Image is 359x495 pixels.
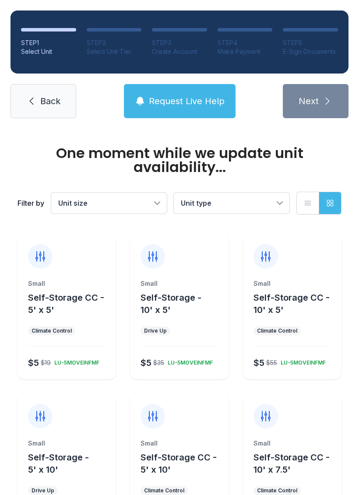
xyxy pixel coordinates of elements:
span: Self-Storage CC - 5' x 10' [141,452,217,475]
div: STEP 5 [283,39,338,47]
button: Self-Storage CC - 10' x 7.5' [253,451,338,476]
button: Unit type [174,193,289,214]
div: STEP 4 [218,39,273,47]
div: $5 [28,357,39,369]
span: Self-Storage CC - 10' x 5' [253,292,330,315]
div: STEP 2 [87,39,142,47]
span: Request Live Help [149,95,225,107]
div: Small [141,439,218,448]
div: Climate Control [32,327,72,334]
div: Select Unit [21,47,76,56]
div: STEP 3 [152,39,207,47]
span: Back [40,95,60,107]
div: Select Unit Tier [87,47,142,56]
div: Make Payment [218,47,273,56]
div: Small [28,439,106,448]
div: STEP 1 [21,39,76,47]
span: Self-Storage - 5' x 10' [28,452,89,475]
div: Small [28,279,106,288]
span: Next [299,95,319,107]
div: Climate Control [257,487,297,494]
button: Self-Storage - 10' x 5' [141,291,225,316]
span: Unit size [58,199,88,207]
div: Climate Control [144,487,184,494]
span: Unit type [181,199,211,207]
div: E-Sign Documents [283,47,338,56]
div: One moment while we update unit availability... [18,146,341,174]
button: Unit size [51,193,167,214]
span: Self-Storage - 10' x 5' [141,292,201,315]
div: LU-5MOVEINFMF [277,356,326,366]
div: Small [141,279,218,288]
div: $55 [266,358,277,367]
div: Drive Up [32,487,54,494]
div: Climate Control [257,327,297,334]
div: $5 [141,357,151,369]
div: Drive Up [144,327,167,334]
span: Self-Storage CC - 10' x 7.5' [253,452,330,475]
div: Filter by [18,198,44,208]
button: Self-Storage CC - 5' x 5' [28,291,113,316]
div: $35 [153,358,164,367]
div: Create Account [152,47,207,56]
div: Small [253,439,331,448]
div: LU-5MOVEINFMF [51,356,99,366]
button: Self-Storage - 5' x 10' [28,451,113,476]
div: $19 [41,358,51,367]
div: Small [253,279,331,288]
span: Self-Storage CC - 5' x 5' [28,292,104,315]
div: LU-5MOVEINFMF [164,356,213,366]
button: Self-Storage CC - 5' x 10' [141,451,225,476]
div: $5 [253,357,264,369]
button: Self-Storage CC - 10' x 5' [253,291,338,316]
